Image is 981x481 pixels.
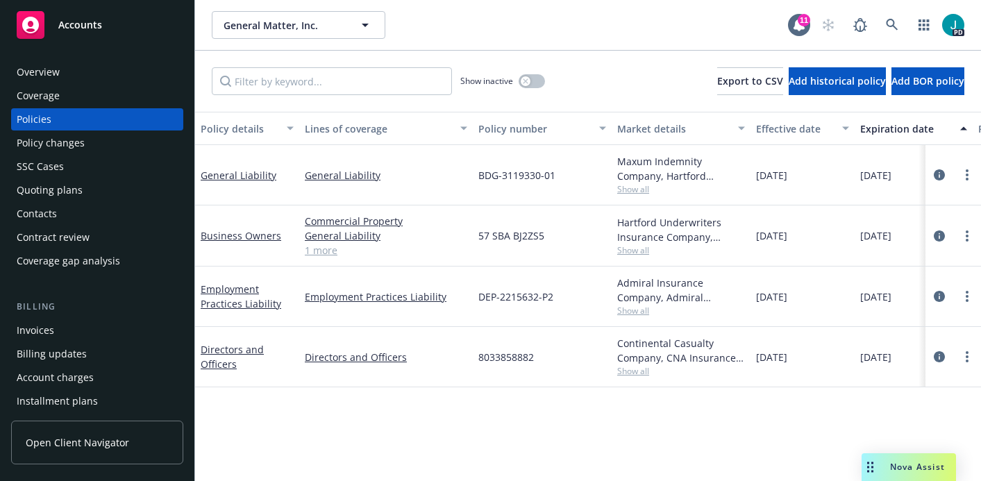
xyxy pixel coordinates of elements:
span: Export to CSV [717,74,783,87]
div: Contract review [17,226,90,248]
span: [DATE] [756,289,787,304]
div: SSC Cases [17,155,64,178]
button: Policy details [195,112,299,145]
a: Account charges [11,366,183,389]
a: Invoices [11,319,183,341]
a: Commercial Property [305,214,467,228]
span: Accounts [58,19,102,31]
a: Coverage gap analysis [11,250,183,272]
a: more [959,348,975,365]
div: 11 [798,14,810,26]
div: Admiral Insurance Company, Admiral Insurance Group ([PERSON_NAME] Corporation), RT Specialty Insu... [617,276,745,305]
div: Lines of coverage [305,121,452,136]
a: Business Owners [201,229,281,242]
div: Installment plans [17,390,98,412]
img: photo [942,14,964,36]
div: Invoices [17,319,54,341]
button: Nova Assist [862,453,956,481]
a: Billing updates [11,343,183,365]
div: Policy changes [17,132,85,154]
a: Search [878,11,906,39]
div: Maxum Indemnity Company, Hartford Insurance Group, Amwins [617,154,745,183]
div: Coverage gap analysis [17,250,120,272]
a: Policies [11,108,183,130]
a: Switch app [910,11,938,39]
span: [DATE] [860,289,891,304]
a: more [959,288,975,305]
a: Contract review [11,226,183,248]
button: Export to CSV [717,67,783,95]
button: Policy number [473,112,612,145]
div: Expiration date [860,121,952,136]
a: Installment plans [11,390,183,412]
a: Start snowing [814,11,842,39]
a: Policy changes [11,132,183,154]
a: Accounts [11,6,183,44]
button: Lines of coverage [299,112,473,145]
span: General Matter, Inc. [224,18,344,33]
a: Employment Practices Liability [201,282,281,310]
span: 8033858882 [478,350,534,364]
button: Add historical policy [789,67,886,95]
div: Coverage [17,85,60,107]
span: Nova Assist [890,461,945,473]
a: circleInformation [931,348,948,365]
span: Show all [617,244,745,256]
a: Report a Bug [846,11,874,39]
button: Add BOR policy [891,67,964,95]
span: Show all [617,305,745,317]
div: Effective date [756,121,834,136]
div: Policy details [201,121,278,136]
div: Policies [17,108,51,130]
a: General Liability [201,169,276,182]
div: Overview [17,61,60,83]
button: Expiration date [855,112,973,145]
div: Hartford Underwriters Insurance Company, Hartford Insurance Group [617,215,745,244]
div: Billing updates [17,343,87,365]
div: Contacts [17,203,57,225]
a: Directors and Officers [305,350,467,364]
a: General Liability [305,228,467,243]
span: Show inactive [460,75,513,87]
span: BDG-3119330-01 [478,168,555,183]
span: [DATE] [756,350,787,364]
button: General Matter, Inc. [212,11,385,39]
a: circleInformation [931,228,948,244]
span: 57 SBA BJ2ZS5 [478,228,544,243]
span: [DATE] [860,168,891,183]
span: [DATE] [756,168,787,183]
span: [DATE] [756,228,787,243]
button: Effective date [751,112,855,145]
a: Directors and Officers [201,343,264,371]
span: Open Client Navigator [26,435,129,450]
a: circleInformation [931,288,948,305]
a: Contacts [11,203,183,225]
a: Coverage [11,85,183,107]
a: more [959,228,975,244]
div: Billing [11,300,183,314]
button: Market details [612,112,751,145]
div: Account charges [17,366,94,389]
input: Filter by keyword... [212,67,452,95]
a: circleInformation [931,167,948,183]
div: Drag to move [862,453,879,481]
span: Show all [617,365,745,377]
a: Quoting plans [11,179,183,201]
span: Show all [617,183,745,195]
div: Continental Casualty Company, CNA Insurance, RT Specialty Insurance Services, LLC (RSG Specialty,... [617,336,745,365]
div: Quoting plans [17,179,83,201]
div: Policy number [478,121,591,136]
a: Overview [11,61,183,83]
span: [DATE] [860,228,891,243]
div: Market details [617,121,730,136]
a: more [959,167,975,183]
a: Employment Practices Liability [305,289,467,304]
a: SSC Cases [11,155,183,178]
a: 1 more [305,243,467,258]
span: [DATE] [860,350,891,364]
a: General Liability [305,168,467,183]
span: Add BOR policy [891,74,964,87]
span: Add historical policy [789,74,886,87]
span: DEP-2215632-P2 [478,289,553,304]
